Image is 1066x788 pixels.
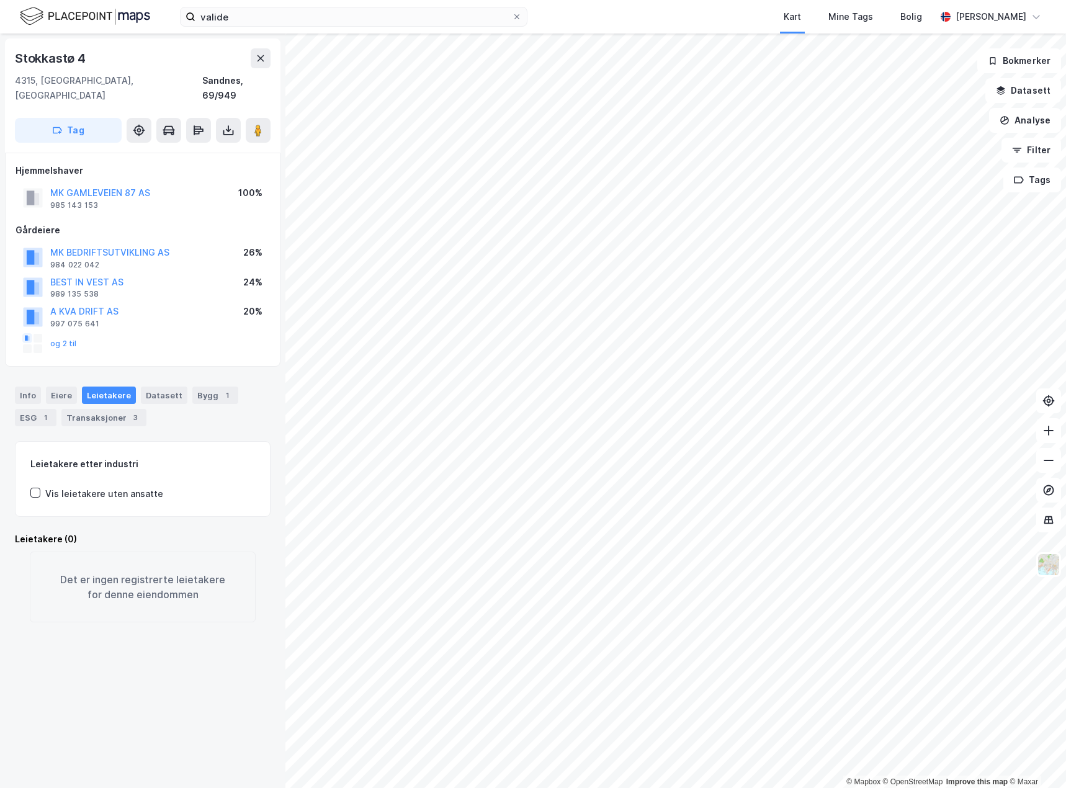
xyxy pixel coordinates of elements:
[946,777,1008,786] a: Improve this map
[46,387,77,404] div: Eiere
[20,6,150,27] img: logo.f888ab2527a4732fd821a326f86c7f29.svg
[202,73,271,103] div: Sandnes, 69/949
[61,409,146,426] div: Transaksjoner
[956,9,1026,24] div: [PERSON_NAME]
[243,245,262,260] div: 26%
[221,389,233,401] div: 1
[45,486,163,501] div: Vis leietakere uten ansatte
[30,552,256,622] div: Det er ingen registrerte leietakere for denne eiendommen
[50,319,99,329] div: 997 075 641
[30,457,255,472] div: Leietakere etter industri
[192,387,238,404] div: Bygg
[15,48,88,68] div: Stokkastø 4
[977,48,1061,73] button: Bokmerker
[985,78,1061,103] button: Datasett
[39,411,52,424] div: 1
[15,118,122,143] button: Tag
[828,9,873,24] div: Mine Tags
[1001,138,1061,163] button: Filter
[15,409,56,426] div: ESG
[15,532,271,547] div: Leietakere (0)
[16,163,270,178] div: Hjemmelshaver
[900,9,922,24] div: Bolig
[195,7,512,26] input: Søk på adresse, matrikkel, gårdeiere, leietakere eller personer
[16,223,270,238] div: Gårdeiere
[15,73,202,103] div: 4315, [GEOGRAPHIC_DATA], [GEOGRAPHIC_DATA]
[243,304,262,319] div: 20%
[1004,728,1066,788] iframe: Chat Widget
[129,411,141,424] div: 3
[238,186,262,200] div: 100%
[846,777,880,786] a: Mapbox
[50,289,99,299] div: 989 135 538
[15,387,41,404] div: Info
[50,260,99,270] div: 984 022 042
[50,200,98,210] div: 985 143 153
[82,387,136,404] div: Leietakere
[989,108,1061,133] button: Analyse
[1003,168,1061,192] button: Tags
[243,275,262,290] div: 24%
[1004,728,1066,788] div: Kontrollprogram for chat
[1037,553,1060,576] img: Z
[883,777,943,786] a: OpenStreetMap
[141,387,187,404] div: Datasett
[784,9,801,24] div: Kart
